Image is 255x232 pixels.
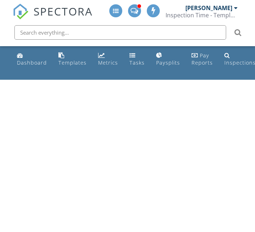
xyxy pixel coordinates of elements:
[58,59,87,66] div: Templates
[129,59,145,66] div: Tasks
[156,59,180,66] div: Paysplits
[95,49,121,70] a: Metrics
[98,59,118,66] div: Metrics
[17,59,47,66] div: Dashboard
[14,49,50,70] a: Dashboard
[185,4,232,12] div: [PERSON_NAME]
[127,49,148,70] a: Tasks
[13,10,93,25] a: SPECTORA
[14,25,226,40] input: Search everything...
[189,49,216,70] a: Pay Reports
[56,49,89,70] a: Templates
[13,4,28,19] img: The Best Home Inspection Software - Spectora
[34,4,93,19] span: SPECTORA
[192,52,213,66] div: Pay Reports
[166,12,238,19] div: Inspection Time - Temple/Waco
[153,49,183,70] a: Paysplits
